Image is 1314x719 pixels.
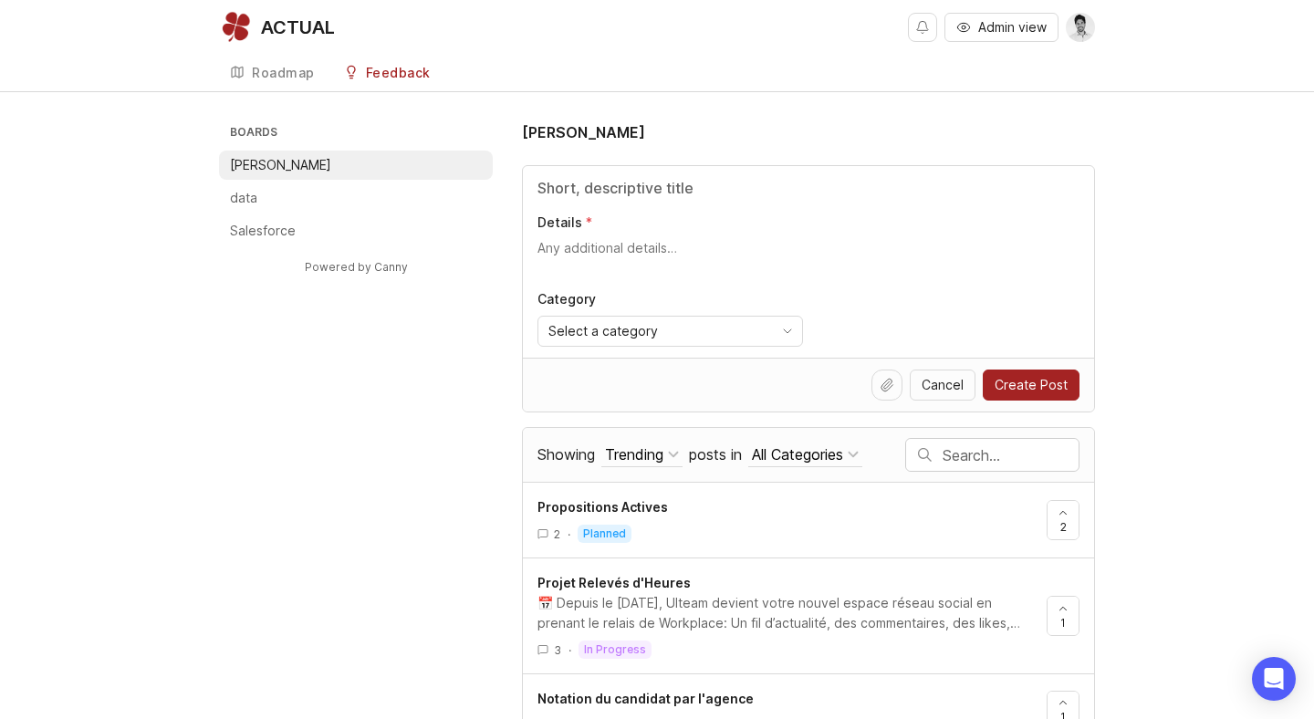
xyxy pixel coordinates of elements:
[537,691,754,706] span: Notation du candidat par l'agence
[689,445,742,464] span: posts in
[366,67,431,79] div: Feedback
[226,121,493,147] h3: Boards
[230,156,331,174] p: [PERSON_NAME]
[230,189,257,207] p: data
[537,239,1079,276] textarea: Details
[1252,657,1296,701] div: Open Intercom Messenger
[605,444,663,464] div: Trending
[554,526,560,542] span: 2
[908,13,937,42] button: Notifications
[983,370,1079,401] button: Create Post
[219,183,493,213] a: data
[944,13,1058,42] button: Admin view
[943,445,1079,465] input: Search…
[995,376,1068,394] span: Create Post
[219,151,493,180] a: [PERSON_NAME]
[333,55,442,92] a: Feedback
[537,177,1079,199] input: Title
[537,573,1047,659] a: Projet Relevés d'Heures📅 Depuis le [DATE], Ulteam devient votre nouvel espace réseau social en pr...
[537,497,1047,543] a: Propositions Actives2·planned
[752,444,843,464] div: All Categories
[601,443,683,467] button: Showing
[537,593,1032,633] div: 📅 Depuis le [DATE], Ulteam devient votre nouvel espace réseau social en prenant le relais de Work...
[978,18,1047,36] span: Admin view
[922,376,964,394] span: Cancel
[568,642,571,658] div: ·
[773,324,802,339] svg: toggle icon
[1066,13,1095,42] img: David Benzaken
[261,18,335,36] div: ACTUAL
[537,575,691,590] span: Projet Relevés d'Heures
[219,11,252,44] img: ACTUAL logo
[537,290,803,308] p: Category
[219,55,326,92] a: Roadmap
[910,370,975,401] button: Cancel
[537,499,668,515] span: Propositions Actives
[554,642,561,658] span: 3
[537,214,582,232] p: Details
[1060,615,1066,630] span: 1
[230,222,296,240] p: Salesforce
[748,443,862,467] button: posts in
[302,256,411,277] a: Powered by Canny
[537,316,803,347] div: toggle menu
[568,526,570,542] div: ·
[522,121,645,143] h1: [PERSON_NAME]
[537,445,595,464] span: Showing
[1047,500,1079,540] button: 2
[1047,596,1079,636] button: 1
[548,321,658,341] span: Select a category
[583,526,626,541] p: planned
[219,216,493,245] a: Salesforce
[252,67,315,79] div: Roadmap
[584,642,646,657] p: in progress
[1060,519,1067,535] span: 2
